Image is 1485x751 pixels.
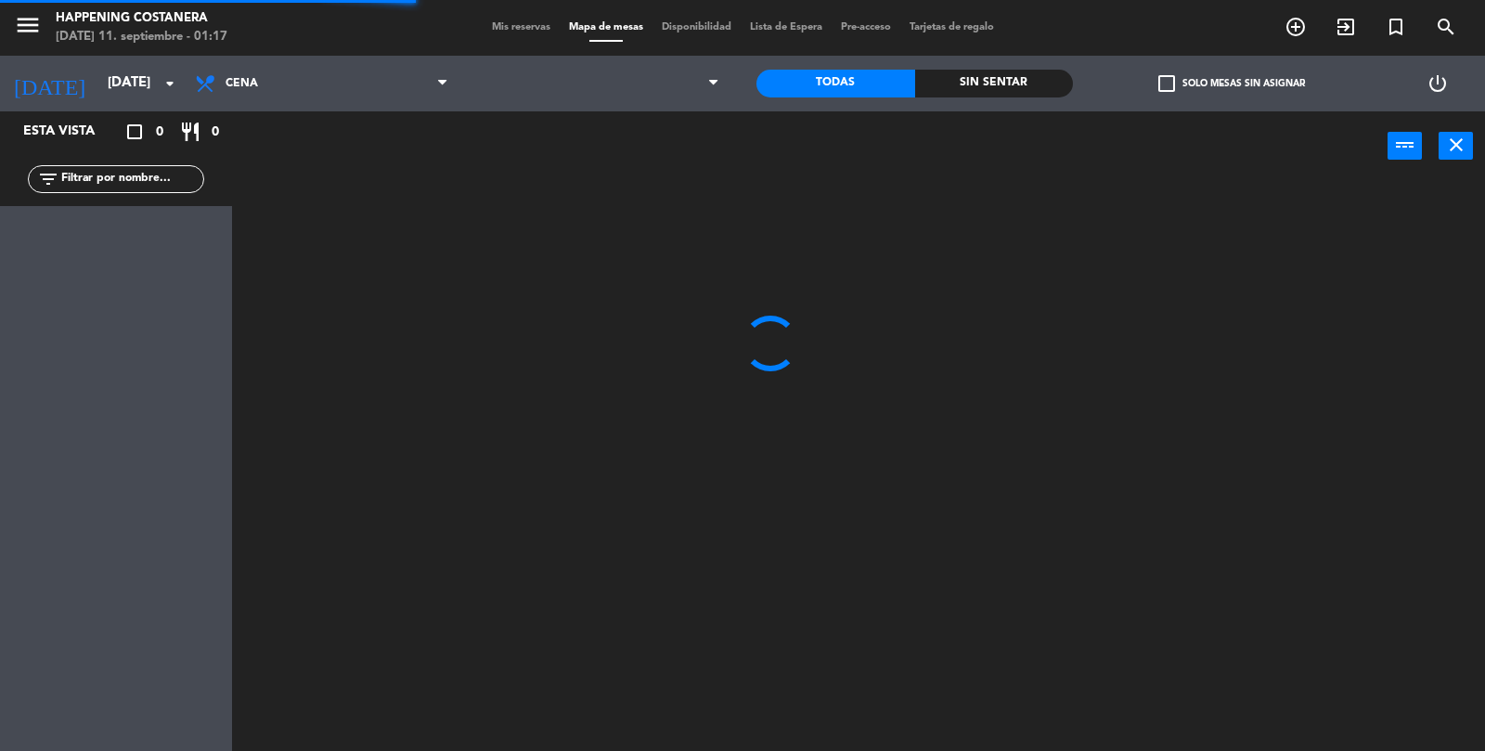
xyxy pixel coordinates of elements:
[756,70,915,97] div: Todas
[483,22,560,32] span: Mis reservas
[1385,16,1407,38] i: turned_in_not
[1435,16,1457,38] i: search
[226,77,258,90] span: Cena
[1394,134,1416,156] i: power_input
[56,28,227,46] div: [DATE] 11. septiembre - 01:17
[1335,16,1357,38] i: exit_to_app
[59,169,203,189] input: Filtrar por nombre...
[56,9,227,28] div: Happening Costanera
[37,168,59,190] i: filter_list
[1427,72,1449,95] i: power_settings_new
[900,22,1003,32] span: Tarjetas de regalo
[159,72,181,95] i: arrow_drop_down
[832,22,900,32] span: Pre-acceso
[915,70,1074,97] div: Sin sentar
[9,121,134,143] div: Esta vista
[179,121,201,143] i: restaurant
[1285,16,1307,38] i: add_circle_outline
[14,11,42,39] i: menu
[1388,132,1422,160] button: power_input
[741,22,832,32] span: Lista de Espera
[1445,134,1467,156] i: close
[1158,75,1175,92] span: check_box_outline_blank
[1158,75,1305,92] label: Solo mesas sin asignar
[14,11,42,45] button: menu
[652,22,741,32] span: Disponibilidad
[560,22,652,32] span: Mapa de mesas
[123,121,146,143] i: crop_square
[212,122,219,143] span: 0
[1439,132,1473,160] button: close
[156,122,163,143] span: 0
